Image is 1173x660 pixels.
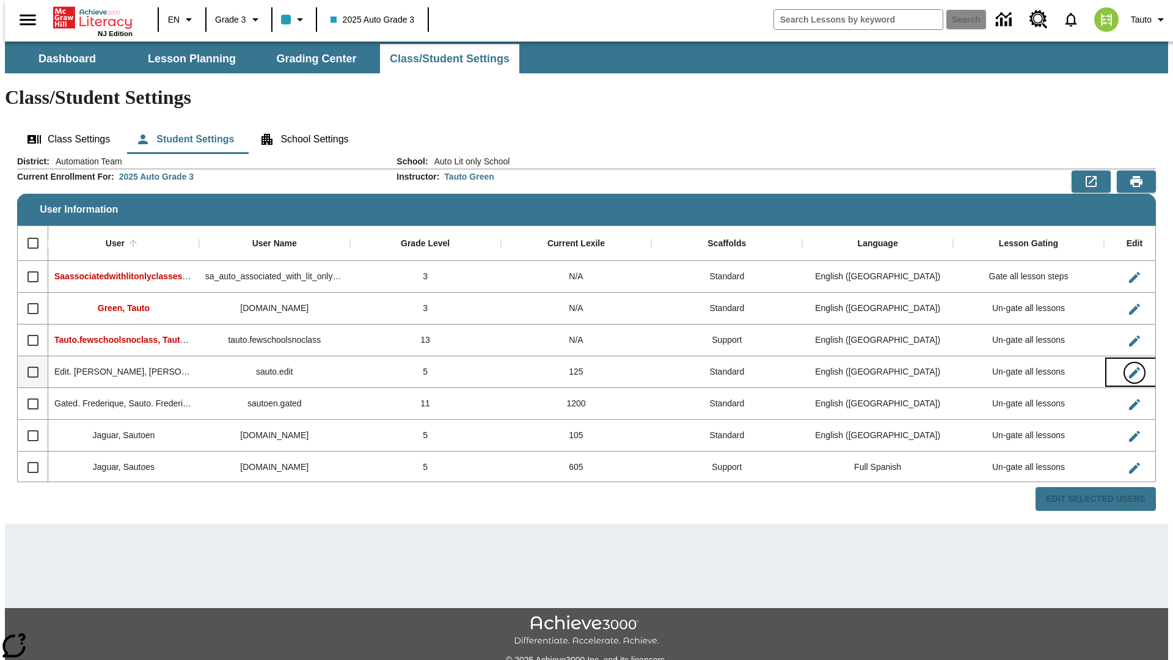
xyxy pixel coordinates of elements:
span: Lesson Planning [148,52,236,66]
span: Tauto [1131,13,1152,26]
div: N/A [501,293,652,324]
div: English (US) [802,261,953,293]
span: Green, Tauto [98,303,150,313]
div: Language [858,238,898,249]
span: Edit. Annamarie, Sauto. Annamarie [54,367,294,376]
div: English (US) [802,356,953,388]
h2: District : [17,156,49,167]
div: sauto.edit [199,356,350,388]
div: English (US) [802,324,953,356]
span: Saassociatedwithlitonlyclasses, Saassociatedwithlitonlyclasses [54,271,315,281]
div: SubNavbar [5,44,521,73]
button: Edit User [1122,297,1147,321]
span: EN [168,13,180,26]
div: English (US) [802,420,953,452]
div: Grade Level [401,238,450,249]
div: Standard [651,293,802,324]
div: Current Lexile [547,238,605,249]
div: 105 [501,420,652,452]
button: Export to CSV [1072,170,1111,193]
button: Language: EN, Select a language [163,9,202,31]
div: Home [53,4,133,37]
span: Grading Center [276,52,356,66]
button: Edit User [1122,392,1147,417]
div: N/A [501,261,652,293]
div: 3 [350,261,501,293]
button: Student Settings [126,125,244,154]
div: Tauto Green [444,170,494,183]
span: Automation Team [49,155,122,167]
div: Standard [651,356,802,388]
span: Tauto.fewschoolsnoclass, Tauto.fewschoolsnoclass [54,335,266,345]
div: Un-gate all lessons [953,324,1104,356]
div: 5 [350,420,501,452]
button: Profile/Settings [1126,9,1173,31]
img: avatar image [1094,7,1119,32]
h1: Class/Student Settings [5,86,1168,109]
button: Edit User [1122,265,1147,290]
h2: School : [396,156,428,167]
a: Data Center [988,3,1022,37]
div: 11 [350,388,501,420]
a: Notifications [1055,4,1087,35]
span: Auto Lit only School [428,155,510,167]
div: Full Spanish [802,452,953,483]
div: Un-gate all lessons [953,293,1104,324]
div: Un-gate all lessons [953,356,1104,388]
div: Lesson Gating [999,238,1058,249]
span: Gated. Frederique, Sauto. Frederique [54,398,197,408]
button: Edit User [1122,329,1147,353]
div: tauto.green [199,293,350,324]
div: 125 [501,356,652,388]
span: 2025 Auto Grade 3 [331,13,415,26]
span: NJ Edition [98,30,133,37]
div: SubNavbar [5,42,1168,73]
button: Grading Center [255,44,378,73]
div: Edit [1127,238,1142,249]
button: Grade: Grade 3, Select a grade [210,9,268,31]
div: sa_auto_associated_with_lit_only_classes [199,261,350,293]
button: Class Settings [17,125,120,154]
div: 5 [350,452,501,483]
div: Class/Student Settings [17,125,1156,154]
h2: Current Enrollment For : [17,172,114,182]
span: Dashboard [38,52,96,66]
button: Edit User [1122,456,1147,480]
button: Lesson Planning [131,44,253,73]
a: Resource Center, Will open in new tab [1022,3,1055,36]
div: 3 [350,293,501,324]
a: Home [53,5,133,30]
div: User [106,238,125,249]
div: 1200 [501,388,652,420]
div: N/A [501,324,652,356]
div: Un-gate all lessons [953,452,1104,483]
div: Standard [651,420,802,452]
div: English (US) [802,293,953,324]
button: School Settings [250,125,358,154]
div: Standard [651,388,802,420]
div: Support [651,324,802,356]
span: Class/Student Settings [390,52,510,66]
div: User Name [252,238,297,249]
div: 605 [501,452,652,483]
div: Un-gate all lessons [953,420,1104,452]
button: Select a new avatar [1087,4,1126,35]
span: Jaguar, Sautoen [92,430,155,440]
span: Jaguar, Sautoes [93,462,155,472]
button: Print Preview [1117,170,1156,193]
input: search field [774,10,943,29]
div: tauto.fewschoolsnoclass [199,324,350,356]
div: 5 [350,356,501,388]
div: Scaffolds [707,238,746,249]
h2: Instructor : [396,172,439,182]
button: Class color is light blue. Change class color [276,9,312,31]
button: Edit User [1122,424,1147,449]
span: User Information [40,204,118,215]
div: 13 [350,324,501,356]
div: Un-gate all lessons [953,388,1104,420]
button: Class/Student Settings [380,44,519,73]
div: sautoen.jaguar [199,420,350,452]
div: Support [651,452,802,483]
button: Dashboard [6,44,128,73]
div: 2025 Auto Grade 3 [119,170,194,183]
